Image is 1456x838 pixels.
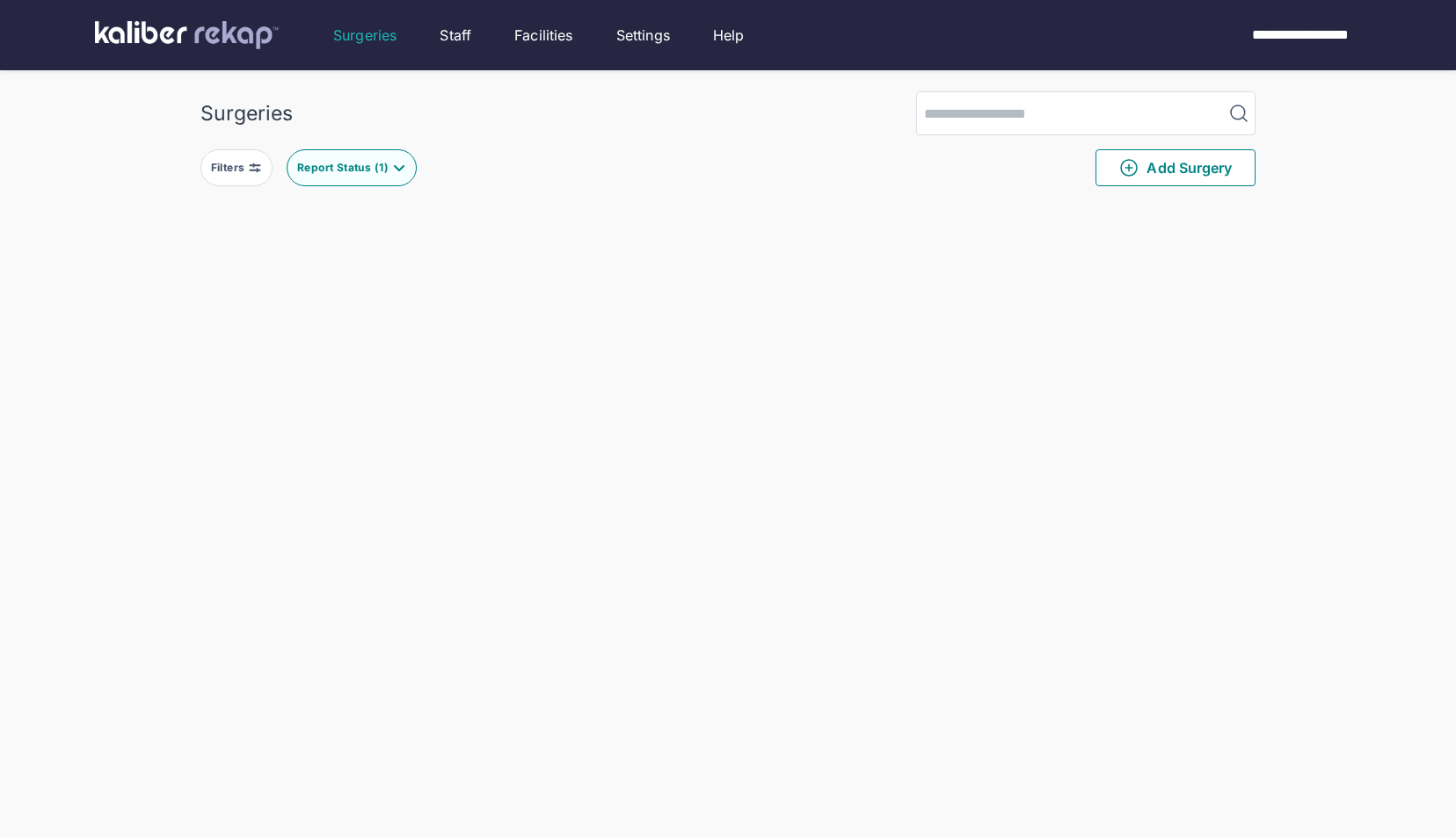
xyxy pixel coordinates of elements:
[333,25,397,46] a: Surgeries
[514,25,573,46] a: Facilities
[1118,157,1139,178] img: PlusCircleGreen.5fd88d77.svg
[200,149,273,186] button: Filters
[1096,149,1256,186] button: Add Surgery
[248,161,262,175] img: faders-horizontal-grey.d550dbda.svg
[287,149,417,186] button: Report Status (1)
[440,25,471,46] a: Staff
[297,161,392,175] div: Report Status ( 1 )
[1228,103,1249,124] img: MagnifyingGlass.1dc66aab.svg
[200,101,293,126] div: Surgeries
[211,161,249,175] div: Filters
[392,161,406,175] img: filter-caret-down-teal.92025d28.svg
[713,25,745,46] a: Help
[616,25,670,46] a: Settings
[1118,157,1232,178] span: Add Surgery
[95,21,279,49] img: kaliber labs logo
